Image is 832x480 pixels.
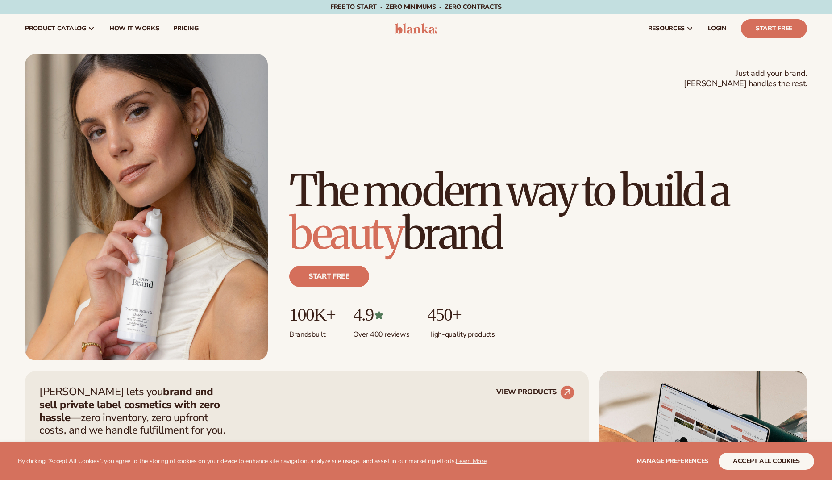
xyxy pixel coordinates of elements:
[456,457,486,465] a: Learn More
[25,54,268,360] img: Female holding tanning mousse.
[636,453,708,470] button: Manage preferences
[289,169,807,255] h1: The modern way to build a brand
[648,25,685,32] span: resources
[353,305,409,325] p: 4.9
[701,14,734,43] a: LOGIN
[719,453,814,470] button: accept all cookies
[18,458,487,465] p: By clicking "Accept All Cookies", you agree to the storing of cookies on your device to enhance s...
[173,25,198,32] span: pricing
[289,266,369,287] a: Start free
[496,385,574,400] a: VIEW PRODUCTS
[395,23,437,34] img: logo
[18,14,102,43] a: product catalog
[741,19,807,38] a: Start Free
[39,384,220,425] strong: brand and sell private label cosmetics with zero hassle
[353,325,409,339] p: Over 400 reviews
[289,305,335,325] p: 100K+
[166,14,205,43] a: pricing
[641,14,701,43] a: resources
[109,25,159,32] span: How It Works
[289,207,403,260] span: beauty
[708,25,727,32] span: LOGIN
[289,325,335,339] p: Brands built
[102,14,166,43] a: How It Works
[427,325,495,339] p: High-quality products
[39,385,231,437] p: [PERSON_NAME] lets you —zero inventory, zero upfront costs, and we handle fulfillment for you.
[330,3,502,11] span: Free to start · ZERO minimums · ZERO contracts
[636,457,708,465] span: Manage preferences
[684,68,807,89] span: Just add your brand. [PERSON_NAME] handles the rest.
[427,305,495,325] p: 450+
[25,25,86,32] span: product catalog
